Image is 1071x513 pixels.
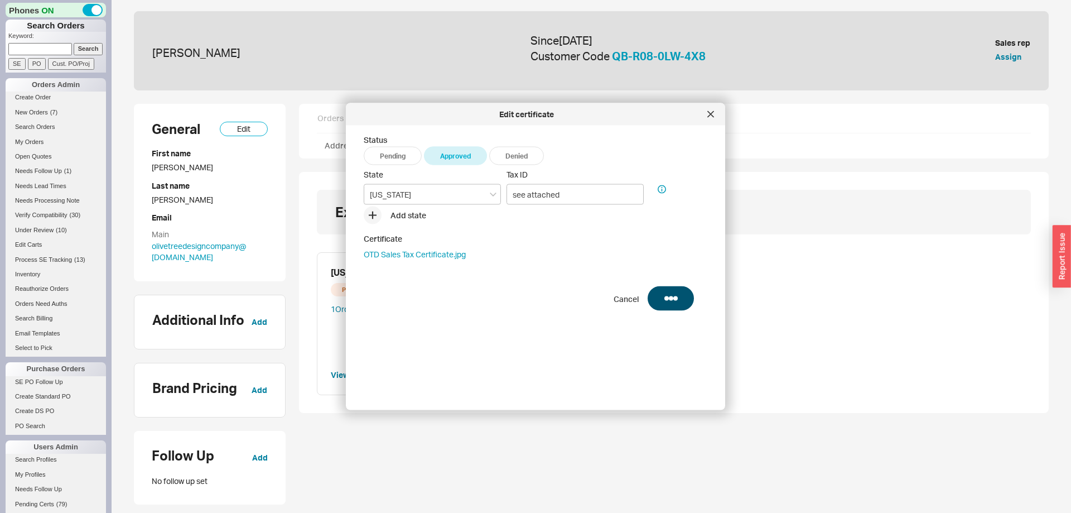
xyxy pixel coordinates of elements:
h3: Since [DATE] [530,35,706,46]
div: Certificate [364,233,694,244]
a: Search Profiles [6,454,106,466]
div: Users Admin [6,440,106,454]
a: Needs Lead Times [6,180,106,192]
h5: Sales rep [995,39,1030,47]
span: Needs Follow Up [15,486,62,492]
div: No follow up set [152,476,268,487]
a: olivetreedesigncompany@[DOMAIN_NAME] [152,241,246,262]
button: Add [252,317,267,328]
a: SE PO Follow Up [6,376,106,388]
a: Under Review(10) [6,224,106,236]
span: ( 13 ) [74,256,85,263]
span: ( 30 ) [70,212,81,218]
input: Select a State [364,184,501,205]
button: View [331,369,354,381]
a: Search Billing [6,313,106,324]
span: Under Review [15,227,54,233]
input: SE [8,58,26,70]
span: New Orders [15,109,48,116]
h1: Brand Pricing [152,381,237,395]
a: Inventory [6,269,106,280]
button: Assign [995,51,1021,63]
span: Pending Certs [15,501,54,507]
a: OTD Sales Tax Certificate.jpg [364,249,466,258]
span: Verify Compatibility [15,212,67,218]
a: Create DS PO [6,405,106,417]
div: Edit certificate [351,109,702,120]
a: Create Standard PO [6,391,106,402]
div: [PERSON_NAME] [152,162,268,173]
span: ( 10 ) [56,227,67,233]
a: Needs Processing Note [6,195,106,207]
span: Process SE Tracking [15,256,72,263]
input: Cust. PO/Proj [48,58,94,70]
a: My Orders [6,136,106,148]
h3: [PERSON_NAME] [152,47,240,59]
span: State [364,170,383,179]
h1: Exemptions [335,205,410,219]
button: Add [252,385,267,396]
div: Status [364,135,694,146]
span: ( 1 ) [64,167,71,174]
a: Pending Certs(79) [6,498,106,510]
h5: Last name [152,182,268,190]
span: Needs Follow Up [15,167,62,174]
div: Phones [6,3,106,17]
h1: Additional Info [152,313,244,327]
span: ( 7 ) [50,109,57,116]
h1: Search Orders [6,20,106,32]
div: Purchase Orders [6,362,106,376]
span: Tax ID [506,170,644,180]
span: Pending [364,146,422,165]
span: Approved [424,146,487,165]
span: Needs Processing Note [15,197,80,204]
div: Orders Admin [6,78,106,92]
h3: Customer Code [530,51,706,62]
h5: Email [152,214,268,222]
p: Keyword: [8,32,106,43]
span: Cancel [614,293,639,304]
a: Select to Pick [6,342,106,354]
div: Add state [390,210,426,221]
button: QB-R08-0LW-4X8 [612,51,706,62]
h5: First name [152,150,268,157]
a: Search Orders [6,121,106,133]
a: Addresses [316,136,373,156]
h1: Follow Up [152,449,214,462]
span: ON [41,4,54,16]
span: Denied [489,146,544,165]
a: Open Quotes [6,151,106,162]
a: Orders Need Auths [6,298,106,310]
input: PO [28,58,46,70]
a: 1Order [331,303,356,315]
a: Orders [317,113,344,124]
a: Email Templates [6,328,106,339]
a: Edit Carts [6,239,106,251]
a: Verify Compatibility(30) [6,209,106,221]
a: New Orders(7) [6,107,106,118]
button: Add [252,452,268,463]
a: My Profiles [6,469,106,481]
span: Pending [331,283,378,296]
div: [US_STATE] [331,266,446,279]
span: ( 79 ) [56,501,67,507]
div: [PERSON_NAME] [152,194,268,205]
input: Search [74,43,103,55]
a: Needs Follow Up [6,483,106,495]
a: Process SE Tracking(13) [6,254,106,266]
a: Create Order [6,92,106,103]
span: Edit [237,122,250,136]
button: Edit [220,122,268,136]
input: Tax ID [506,184,644,205]
a: Reauthorize Orders [6,283,106,295]
a: Needs Follow Up(1) [6,165,106,177]
h1: General [152,122,200,136]
h5: Main [152,231,268,238]
svg: open menu [490,193,496,197]
a: QB-R08-0LW-4X8 [612,49,706,63]
a: PO Search [6,420,106,432]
